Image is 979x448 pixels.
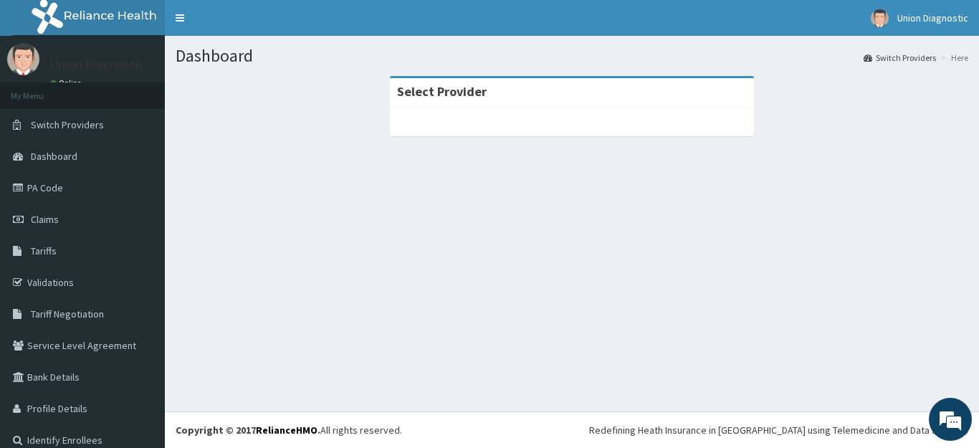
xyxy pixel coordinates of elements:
img: User Image [7,43,39,75]
div: Redefining Heath Insurance in [GEOGRAPHIC_DATA] using Telemedicine and Data Science! [589,423,968,437]
span: Switch Providers [31,118,104,131]
strong: Select Provider [397,83,487,100]
a: RelianceHMO [256,424,317,437]
li: Here [937,52,968,64]
a: Online [50,78,85,88]
a: Switch Providers [864,52,936,64]
p: Union Diagnostic [50,58,145,71]
strong: Copyright © 2017 . [176,424,320,437]
footer: All rights reserved. [165,411,979,448]
img: User Image [871,9,889,27]
h1: Dashboard [176,47,968,65]
span: Tariff Negotiation [31,308,104,320]
span: Tariffs [31,244,57,257]
span: Dashboard [31,150,77,163]
span: Union Diagnostic [897,11,968,24]
span: Claims [31,213,59,226]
